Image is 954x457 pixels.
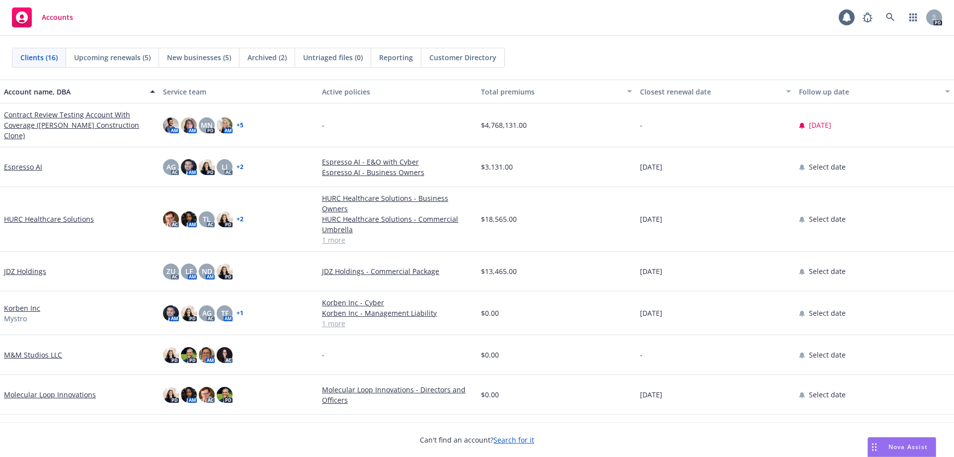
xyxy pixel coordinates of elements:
[4,109,155,141] a: Contract Review Testing Account With Coverage ([PERSON_NAME] Construction Clone)
[217,387,233,403] img: photo
[322,297,473,308] a: Korben Inc - Cyber
[322,120,324,130] span: -
[8,3,77,31] a: Accounts
[74,52,151,63] span: Upcoming renewals (5)
[4,87,144,97] div: Account name, DBA
[4,162,42,172] a: Espresso AI
[379,52,413,63] span: Reporting
[202,308,212,318] span: AG
[303,52,363,63] span: Untriaged files (0)
[217,264,233,279] img: photo
[481,87,621,97] div: Total premiums
[4,303,40,313] a: Korben Inc
[322,266,473,276] a: JDZ Holdings - Commercial Package
[201,120,213,130] span: MN
[636,80,795,103] button: Closest renewal date
[809,162,846,172] span: Select date
[640,266,662,276] span: [DATE]
[322,318,473,329] a: 1 more
[481,120,527,130] span: $4,768,131.00
[322,167,473,178] a: Espresso AI - Business Owners
[185,266,193,276] span: LF
[640,162,662,172] span: [DATE]
[481,308,499,318] span: $0.00
[20,52,58,63] span: Clients (16)
[809,266,846,276] span: Select date
[163,387,179,403] img: photo
[322,350,324,360] span: -
[237,164,243,170] a: + 2
[237,216,243,222] a: + 2
[858,7,877,27] a: Report a Bug
[420,435,534,445] span: Can't find an account?
[322,157,473,167] a: Espresso AI - E&O with Cyber
[163,117,179,133] img: photo
[481,214,517,224] span: $18,565.00
[202,266,212,276] span: ND
[163,87,314,97] div: Service team
[640,214,662,224] span: [DATE]
[799,87,939,97] div: Follow up date
[237,122,243,128] a: + 5
[4,350,62,360] a: M&M Studios LLC
[4,313,27,324] span: Mystro
[640,87,780,97] div: Closest renewal date
[247,52,287,63] span: Archived (2)
[4,214,94,224] a: HURC Healthcare Solutions
[322,235,473,245] a: 1 more
[640,308,662,318] span: [DATE]
[868,438,880,457] div: Drag to move
[493,435,534,445] a: Search for it
[318,80,477,103] button: Active policies
[481,350,499,360] span: $0.00
[217,211,233,227] img: photo
[163,211,179,227] img: photo
[199,159,215,175] img: photo
[217,117,233,133] img: photo
[809,214,846,224] span: Select date
[199,347,215,363] img: photo
[181,387,197,403] img: photo
[42,13,73,21] span: Accounts
[159,80,318,103] button: Service team
[322,193,473,214] a: HURC Healthcare Solutions - Business Owners
[221,308,229,318] span: TF
[163,305,179,321] img: photo
[181,305,197,321] img: photo
[322,308,473,318] a: Korben Inc - Management Liability
[181,117,197,133] img: photo
[809,120,831,130] span: [DATE]
[322,87,473,97] div: Active policies
[640,120,642,130] span: -
[199,387,215,403] img: photo
[181,211,197,227] img: photo
[481,266,517,276] span: $13,465.00
[809,308,846,318] span: Select date
[477,80,636,103] button: Total premiums
[640,389,662,400] span: [DATE]
[4,266,46,276] a: JDZ Holdings
[163,347,179,363] img: photo
[481,162,513,172] span: $3,131.00
[166,162,176,172] span: AG
[322,384,473,405] a: Molecular Loop Innovations - Directors and Officers
[217,347,233,363] img: photo
[4,389,96,400] a: Molecular Loop Innovations
[237,310,243,316] a: + 1
[181,159,197,175] img: photo
[868,437,936,457] button: Nova Assist
[809,350,846,360] span: Select date
[888,443,928,451] span: Nova Assist
[222,162,228,172] span: LI
[481,389,499,400] span: $0.00
[429,52,496,63] span: Customer Directory
[903,7,923,27] a: Switch app
[880,7,900,27] a: Search
[166,266,175,276] span: ZU
[795,80,954,103] button: Follow up date
[203,214,211,224] span: TL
